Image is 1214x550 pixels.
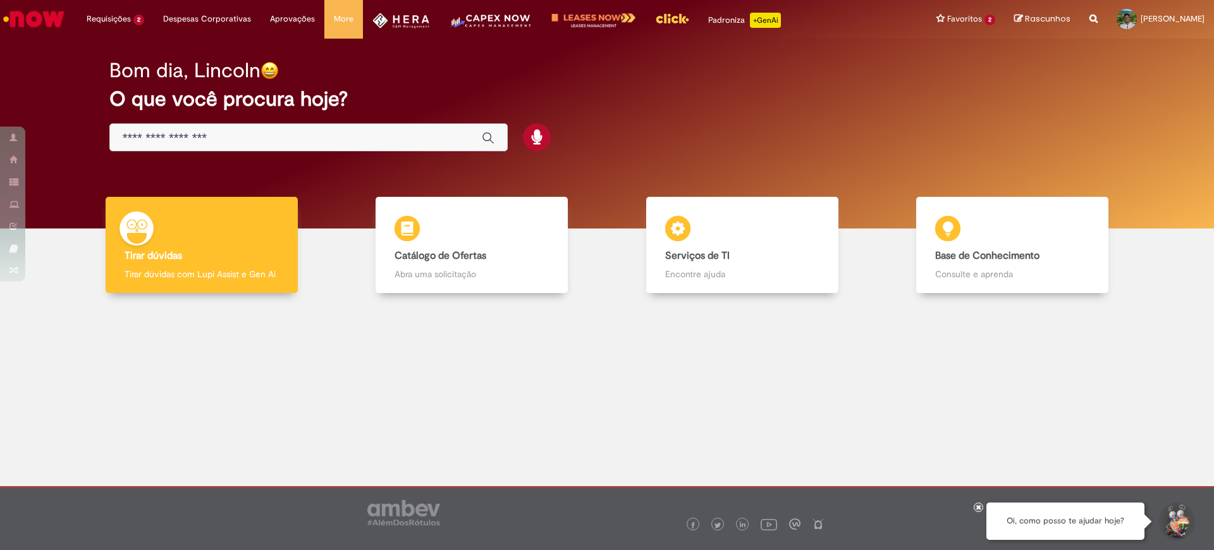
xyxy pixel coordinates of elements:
img: CapexLogo5.png [448,13,532,38]
span: More [334,13,353,25]
img: logo-leases-transp-branco.png [551,13,636,28]
span: Favoritos [947,13,982,25]
div: Oi, como posso te ajudar hoje? [986,503,1144,540]
b: Catálogo de Ofertas [395,249,486,262]
a: Rascunhos [1014,13,1070,25]
b: Serviços de TI [665,249,730,262]
img: HeraLogo.png [372,13,430,28]
a: Serviços de TI Encontre ajuda [607,197,878,294]
img: ServiceNow [1,6,66,32]
img: logo_footer_workplace.png [789,518,800,530]
a: Base de Conhecimento Consulte e aprenda [878,197,1148,294]
h2: O que você procura hoje? [109,88,1105,110]
p: +GenAi [750,13,781,28]
b: Base de Conhecimento [935,249,1039,262]
span: Requisições [87,13,131,25]
span: [PERSON_NAME] [1141,13,1205,24]
img: logo_footer_ambev_rotulo_gray.png [367,500,440,525]
span: 2 [984,15,995,25]
p: Abra uma solicitação [395,268,549,280]
a: Tirar dúvidas Tirar dúvidas com Lupi Assist e Gen Ai [66,197,337,294]
p: Tirar dúvidas com Lupi Assist e Gen Ai [125,268,279,280]
span: Rascunhos [1025,13,1070,25]
span: Despesas Corporativas [163,13,251,25]
img: logo_footer_twitter.png [714,522,721,528]
h2: Bom dia, Lincoln [109,59,261,82]
button: Iniciar Conversa de Suporte [1157,503,1195,541]
img: happy-face.png [261,61,279,80]
img: click_logo_yellow_360x200.png [655,9,689,28]
b: Tirar dúvidas [125,249,182,262]
a: Catálogo de Ofertas Abra uma solicitação [337,197,608,294]
p: Encontre ajuda [665,268,819,280]
p: Consulte e aprenda [935,268,1089,280]
span: Aprovações [270,13,315,25]
img: logo_footer_linkedin.png [740,522,746,529]
div: Padroniza [708,13,781,28]
img: logo_footer_naosei.png [812,518,824,530]
img: logo_footer_youtube.png [761,516,777,532]
span: 2 [133,15,144,25]
img: logo_footer_facebook.png [690,522,696,528]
